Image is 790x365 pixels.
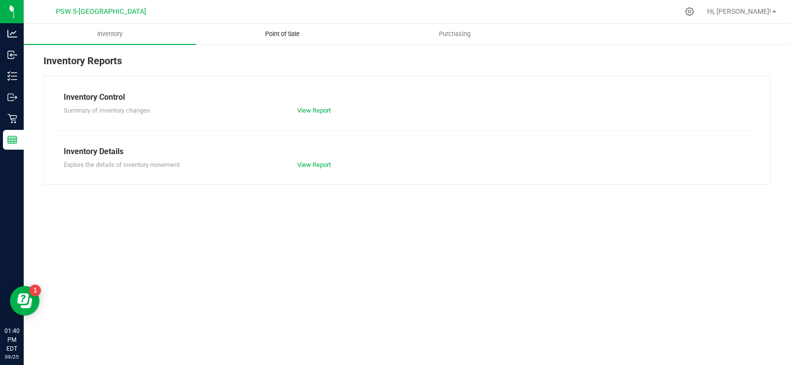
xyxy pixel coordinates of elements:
a: Point of Sale [196,24,368,44]
div: Inventory Control [64,91,750,103]
span: Point of Sale [252,30,313,39]
div: Manage settings [683,7,696,16]
inline-svg: Inventory [7,71,17,81]
iframe: Resource center unread badge [29,284,41,296]
span: PSW.5-[GEOGRAPHIC_DATA] [56,7,146,16]
a: View Report [297,161,331,168]
span: Explore the details of inventory movement [64,161,180,168]
inline-svg: Outbound [7,92,17,102]
iframe: Resource center [10,286,39,316]
a: Inventory [24,24,196,44]
a: View Report [297,107,331,114]
inline-svg: Retail [7,114,17,123]
p: 01:40 PM EDT [4,326,19,353]
inline-svg: Inbound [7,50,17,60]
span: Purchasing [426,30,484,39]
a: Purchasing [368,24,541,44]
div: Inventory Details [64,146,750,158]
inline-svg: Reports [7,135,17,145]
span: Inventory [84,30,136,39]
span: Summary of inventory changes [64,107,150,114]
div: Inventory Reports [43,53,770,76]
span: Hi, [PERSON_NAME]! [707,7,771,15]
p: 09/25 [4,353,19,361]
inline-svg: Analytics [7,29,17,39]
